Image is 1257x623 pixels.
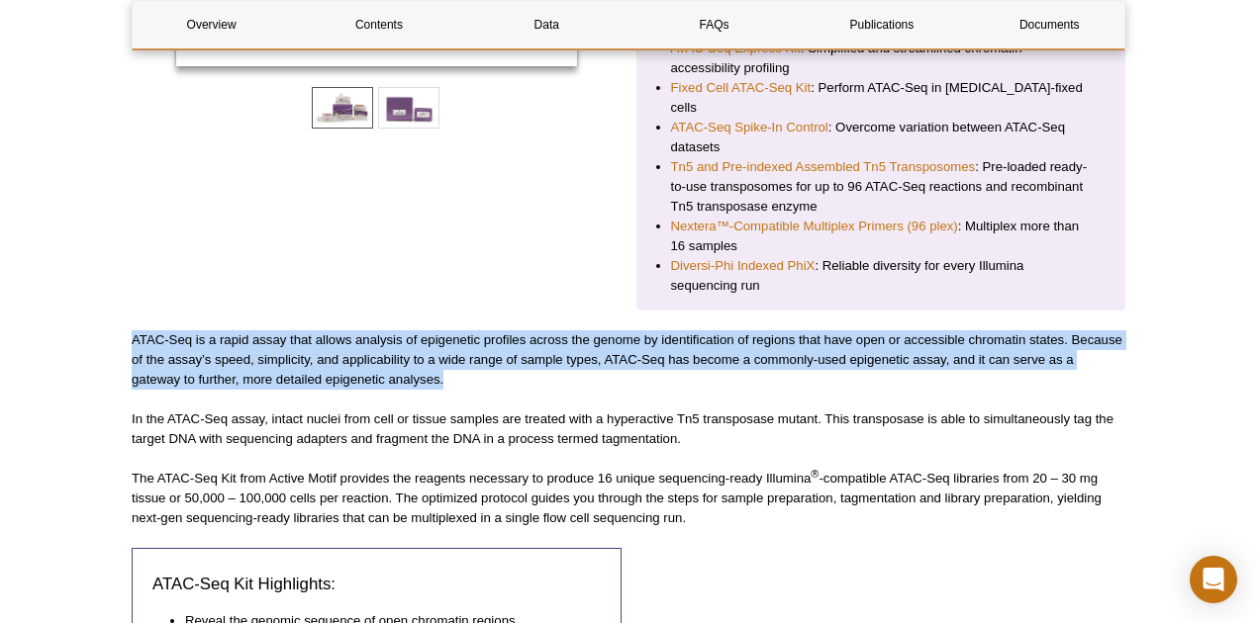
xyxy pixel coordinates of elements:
a: Publications [803,1,960,48]
li: : Perform ATAC-Seq in [MEDICAL_DATA]-fixed cells [671,78,1092,118]
sup: ® [811,468,819,480]
a: ATAC-Seq Spike-In Control [671,118,828,137]
a: Tn5 and Pre-indexed Assembled Tn5 Transposomes [671,157,976,177]
a: Data [468,1,626,48]
li: : Reliable diversity for every Illumina sequencing run [671,256,1092,296]
p: ATAC-Seq is a rapid assay that allows analysis of epigenetic profiles across the genome by identi... [132,330,1125,390]
p: In the ATAC-Seq assay, intact nuclei from cell or tissue samples are treated with a hyperactive T... [132,409,1125,449]
li: : Simplified and streamlined chromatin accessibility profiling [671,39,1092,78]
p: The ATAC-Seq Kit from Active Motif provides the reagents necessary to produce 16 unique sequencin... [132,469,1125,528]
a: Fixed Cell ATAC-Seq Kit [671,78,812,98]
a: Documents [971,1,1128,48]
div: Open Intercom Messenger [1190,556,1237,603]
h3: ATAC-Seq Kit Highlights: [152,573,601,596]
li: : Multiplex more than 16 samples [671,217,1092,256]
li: : Overcome variation between ATAC-Seq datasets [671,118,1092,157]
a: FAQs [635,1,793,48]
a: Overview [133,1,290,48]
li: : Pre-loaded ready-to-use transposomes for up to 96 ATAC-Seq reactions and recombinant Tn5 transp... [671,157,1092,217]
a: Diversi-Phi Indexed PhiX [671,256,816,276]
a: Contents [300,1,457,48]
a: Nextera™-Compatible Multiplex Primers (96 plex) [671,217,958,236]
